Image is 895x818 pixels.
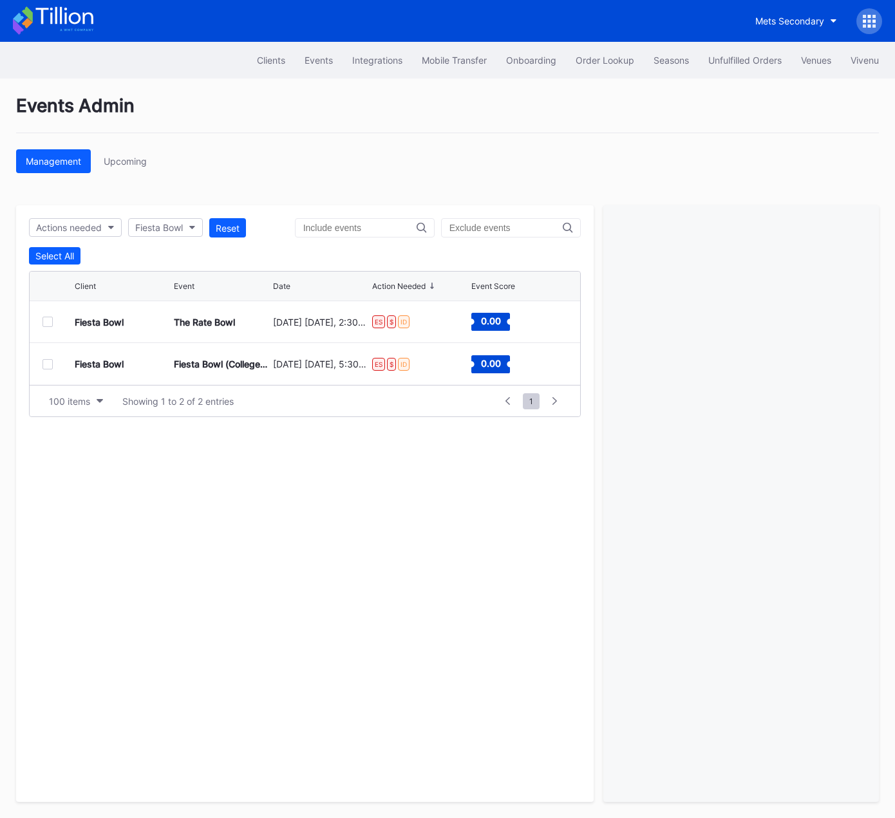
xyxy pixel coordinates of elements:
div: [DATE] [DATE], 2:30PM [273,317,369,328]
div: Clients [257,55,285,66]
div: Order Lookup [576,55,634,66]
button: Order Lookup [566,48,644,72]
button: Clients [247,48,295,72]
div: Events [305,55,333,66]
div: 100 items [49,396,90,407]
div: Date [273,281,290,291]
div: Action Needed [372,281,426,291]
button: Onboarding [496,48,566,72]
div: Onboarding [506,55,556,66]
div: Event Score [471,281,515,291]
button: Mets Secondary [746,9,847,33]
div: Select All [35,250,74,261]
div: Actions needed [36,222,102,233]
div: Vivenu [851,55,879,66]
button: Vivenu [841,48,889,72]
span: 1 [523,393,540,409]
div: $ [387,358,396,371]
div: ES [372,315,385,328]
div: Fiesta Bowl (College Football Playoff Semifinals) [174,358,270,369]
div: Mobile Transfer [422,55,487,66]
button: Seasons [644,48,699,72]
div: Fiesta Bowl [135,222,183,233]
div: $ [387,315,396,328]
div: ID [398,315,410,328]
div: The Rate Bowl [174,317,235,328]
div: Seasons [654,55,689,66]
button: Actions needed [29,218,122,237]
div: Reset [216,223,240,234]
div: ES [372,358,385,371]
button: Select All [29,247,80,265]
button: Reset [209,218,246,237]
div: Upcoming [104,156,147,167]
button: Management [16,149,91,173]
div: Fiesta Bowl [75,358,124,369]
button: Integrations [343,48,412,72]
div: Management [26,156,81,167]
button: Events [295,48,343,72]
button: 100 items [42,393,109,410]
div: Fiesta Bowl [75,317,124,328]
div: [DATE] [DATE], 5:30PM [273,358,369,369]
div: Mets Secondary [755,15,824,26]
button: Venues [791,48,841,72]
div: Showing 1 to 2 of 2 entries [122,396,234,407]
button: Unfulfilled Orders [699,48,791,72]
div: Client [75,281,96,291]
div: Integrations [352,55,402,66]
input: Include events [303,223,417,233]
div: Unfulfilled Orders [708,55,782,66]
div: ID [398,358,410,371]
text: 0.00 [480,357,500,368]
div: Venues [801,55,831,66]
button: Mobile Transfer [412,48,496,72]
div: Event [174,281,194,291]
button: Upcoming [94,149,156,173]
text: 0.00 [480,315,500,326]
button: Fiesta Bowl [128,218,203,237]
div: Events Admin [16,95,879,133]
input: Exclude events [449,223,563,233]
